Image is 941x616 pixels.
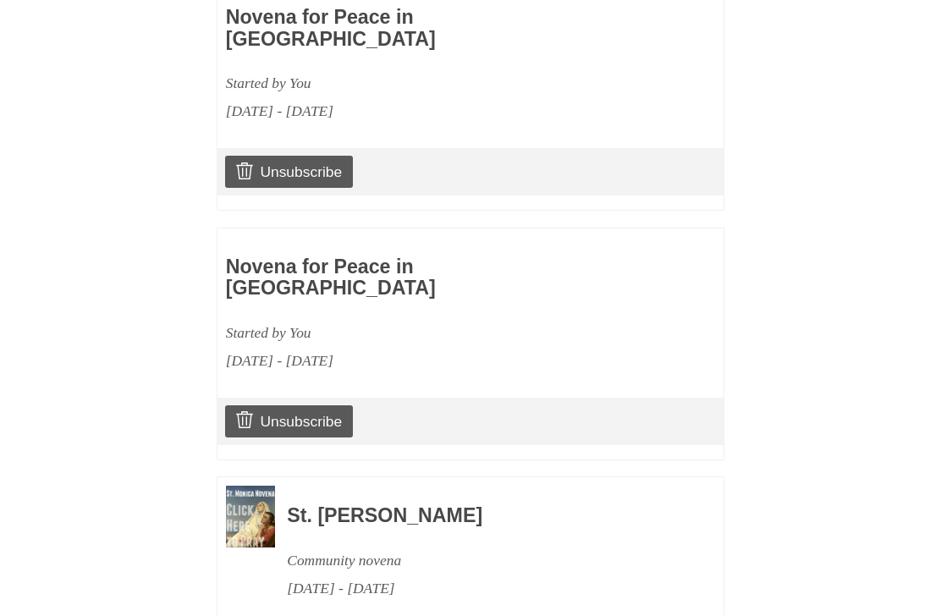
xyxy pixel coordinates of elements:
div: Started by You [226,320,617,348]
h3: Novena for Peace in [GEOGRAPHIC_DATA] [226,8,617,51]
div: [DATE] - [DATE] [287,575,678,603]
a: Unsubscribe [225,406,353,438]
div: [DATE] - [DATE] [226,98,617,126]
div: Community novena [287,547,678,575]
h3: Novena for Peace in [GEOGRAPHIC_DATA] [226,257,617,300]
img: Novena image [226,487,275,548]
h3: St. [PERSON_NAME] [287,506,678,528]
div: [DATE] - [DATE] [226,348,617,376]
div: Started by You [226,70,617,98]
a: Unsubscribe [225,157,353,189]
